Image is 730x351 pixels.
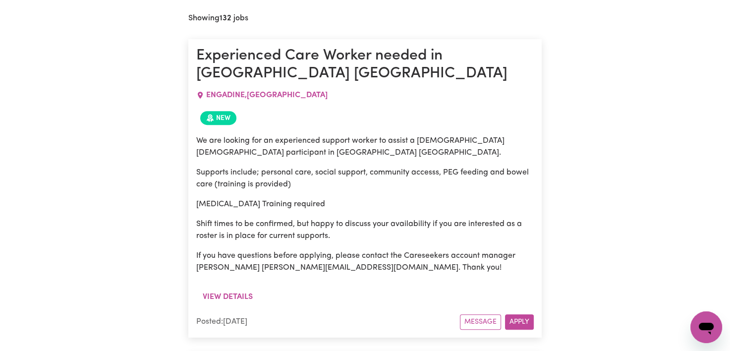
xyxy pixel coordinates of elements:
iframe: Button to launch messaging window [690,311,722,343]
p: Shift times to be confirmed, but happy to discuss your availability if you are interested as a ro... [196,218,534,242]
h2: Showing jobs [188,14,248,23]
p: If you have questions before applying, please contact the Careseekers account manager [PERSON_NAM... [196,250,534,274]
div: Posted: [DATE] [196,316,460,328]
h1: Experienced Care Worker needed in [GEOGRAPHIC_DATA] [GEOGRAPHIC_DATA] [196,47,534,83]
button: Apply for this job [505,314,534,330]
p: [MEDICAL_DATA] Training required [196,198,534,210]
span: Job posted within the last 30 days [200,111,236,125]
button: View details [196,288,259,306]
span: ENGADINE , [GEOGRAPHIC_DATA] [206,91,328,99]
p: Supports include; personal care, social support, community accesss, PEG feeding and bowel care (t... [196,167,534,190]
p: We are looking for an experienced support worker to assist a [DEMOGRAPHIC_DATA] [DEMOGRAPHIC_DATA... [196,135,534,159]
b: 132 [220,14,231,22]
button: Message [460,314,501,330]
